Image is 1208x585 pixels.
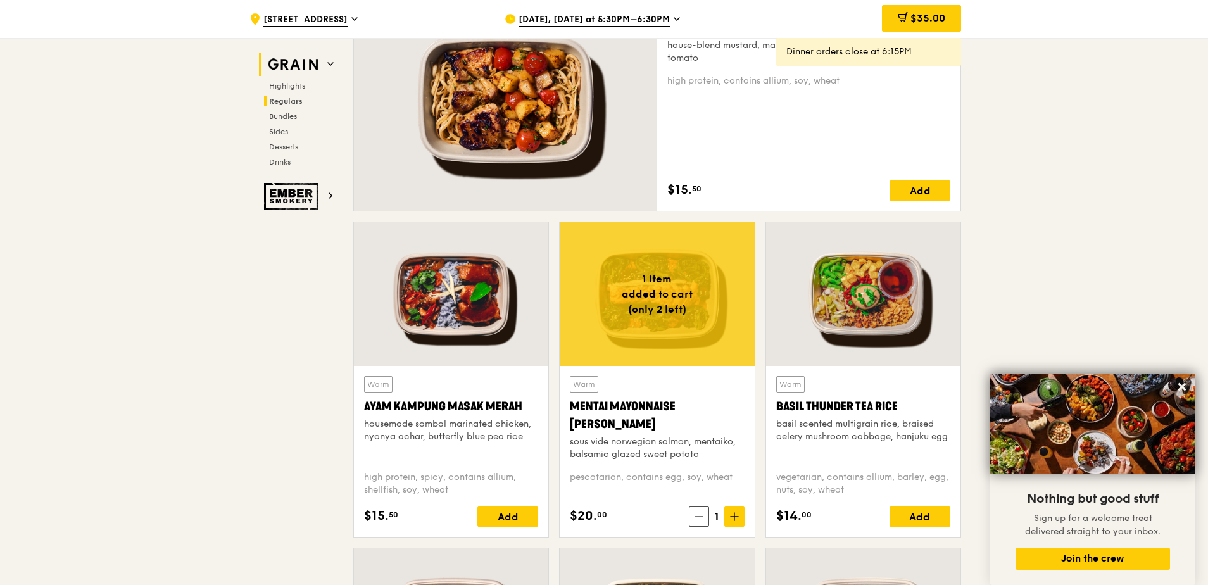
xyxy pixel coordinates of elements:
[890,506,950,527] div: Add
[667,75,950,87] div: high protein, contains allium, soy, wheat
[269,97,303,106] span: Regulars
[890,180,950,201] div: Add
[364,398,538,415] div: Ayam Kampung Masak Merah
[389,510,398,520] span: 50
[1027,491,1159,506] span: Nothing but good stuff
[269,127,288,136] span: Sides
[570,471,744,496] div: pescatarian, contains egg, soy, wheat
[709,508,724,525] span: 1
[570,398,744,433] div: Mentai Mayonnaise [PERSON_NAME]
[802,510,812,520] span: 00
[776,506,802,525] span: $14.
[364,506,389,525] span: $15.
[597,510,607,520] span: 00
[692,184,702,194] span: 50
[776,471,950,496] div: vegetarian, contains allium, barley, egg, nuts, soy, wheat
[269,158,291,167] span: Drinks
[570,376,598,393] div: Warm
[667,39,950,65] div: house-blend mustard, maple soy baked potato, linguine, cherry tomato
[477,506,538,527] div: Add
[990,374,1195,474] img: DSC07876-Edit02-Large.jpeg
[364,376,393,393] div: Warm
[667,180,692,199] span: $15.
[910,12,945,24] span: $35.00
[264,183,322,210] img: Ember Smokery web logo
[364,418,538,443] div: housemade sambal marinated chicken, nyonya achar, butterfly blue pea rice
[1025,513,1161,537] span: Sign up for a welcome treat delivered straight to your inbox.
[519,13,670,27] span: [DATE], [DATE] at 5:30PM–6:30PM
[269,112,297,121] span: Bundles
[570,436,744,461] div: sous vide norwegian salmon, mentaiko, balsamic glazed sweet potato
[264,53,322,76] img: Grain web logo
[269,142,298,151] span: Desserts
[786,46,951,58] div: Dinner orders close at 6:15PM
[776,376,805,393] div: Warm
[570,506,597,525] span: $20.
[269,82,305,91] span: Highlights
[776,398,950,415] div: Basil Thunder Tea Rice
[263,13,348,27] span: [STREET_ADDRESS]
[776,418,950,443] div: basil scented multigrain rice, braised celery mushroom cabbage, hanjuku egg
[364,471,538,496] div: high protein, spicy, contains allium, shellfish, soy, wheat
[1016,548,1170,570] button: Join the crew
[1172,377,1192,397] button: Close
